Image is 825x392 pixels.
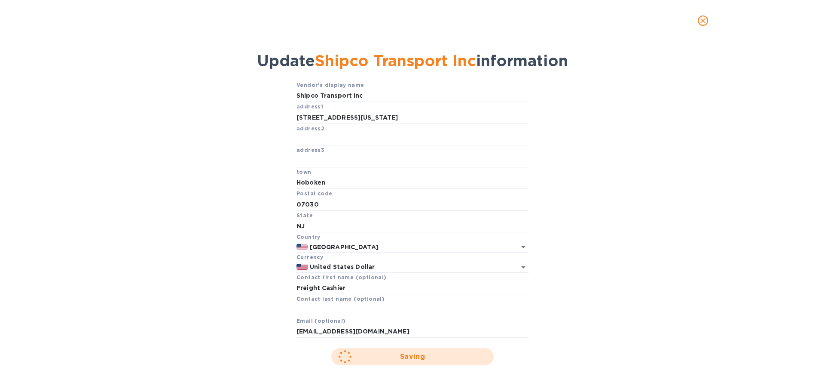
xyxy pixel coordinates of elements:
[315,51,476,70] span: Shipco Transport Inc
[296,318,345,324] b: Email (optional)
[296,274,387,281] b: Contact first name (optional)
[296,254,323,260] b: Currency
[296,82,364,88] b: Vendor's display name
[296,147,324,153] b: address3
[296,244,308,250] img: US
[296,190,332,197] b: Postal code
[296,212,313,219] b: State
[296,234,321,240] b: Country
[296,296,385,302] b: Contact last name (optional)
[517,241,529,253] button: Open
[296,169,312,175] b: town
[693,10,713,31] button: close
[257,51,568,70] span: Update information
[517,261,529,273] button: Open
[296,264,308,270] img: USD
[296,103,323,110] b: address1
[296,125,324,132] b: address2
